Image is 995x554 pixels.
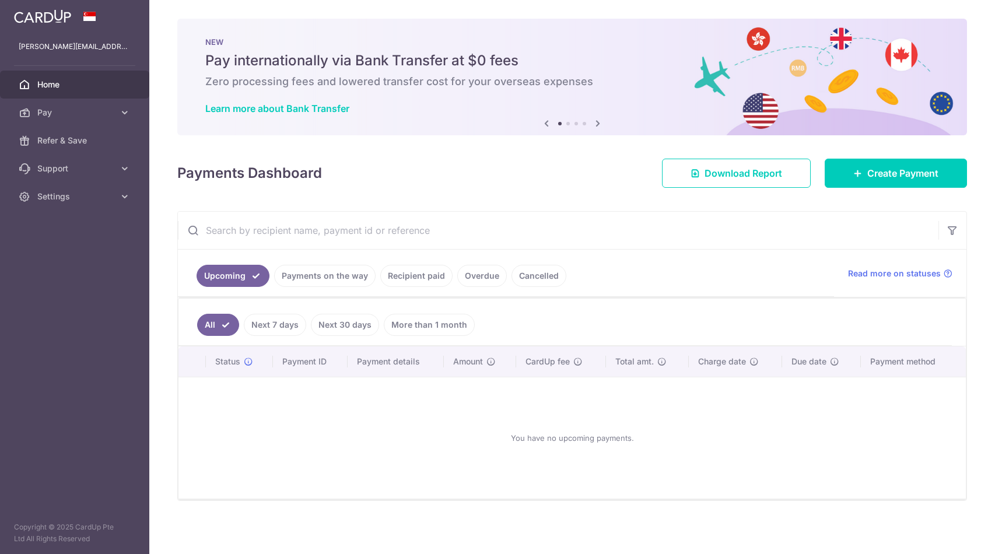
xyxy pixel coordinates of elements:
span: CardUp fee [525,356,570,367]
a: Upcoming [197,265,269,287]
a: Recipient paid [380,265,453,287]
span: Download Report [705,166,782,180]
th: Payment details [348,346,444,377]
span: Pay [37,107,114,118]
a: Next 7 days [244,314,306,336]
a: Download Report [662,159,811,188]
a: More than 1 month [384,314,475,336]
a: Next 30 days [311,314,379,336]
a: Learn more about Bank Transfer [205,103,349,114]
span: Create Payment [867,166,938,180]
a: Read more on statuses [848,268,952,279]
p: NEW [205,37,939,47]
a: Payments on the way [274,265,376,287]
input: Search by recipient name, payment id or reference [178,212,938,249]
span: Refer & Save [37,135,114,146]
a: Overdue [457,265,507,287]
h4: Payments Dashboard [177,163,322,184]
span: Settings [37,191,114,202]
th: Payment ID [273,346,348,377]
div: You have no upcoming payments. [192,387,952,489]
span: Read more on statuses [848,268,941,279]
a: Cancelled [511,265,566,287]
span: Status [215,356,240,367]
p: [PERSON_NAME][EMAIL_ADDRESS][DOMAIN_NAME] [19,41,131,52]
span: Home [37,79,114,90]
h6: Zero processing fees and lowered transfer cost for your overseas expenses [205,75,939,89]
span: Amount [453,356,483,367]
a: Create Payment [825,159,967,188]
span: Support [37,163,114,174]
span: Total amt. [615,356,654,367]
h5: Pay internationally via Bank Transfer at $0 fees [205,51,939,70]
img: Bank transfer banner [177,19,967,135]
img: CardUp [14,9,71,23]
a: All [197,314,239,336]
th: Payment method [861,346,966,377]
span: Charge date [698,356,746,367]
span: Due date [791,356,826,367]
